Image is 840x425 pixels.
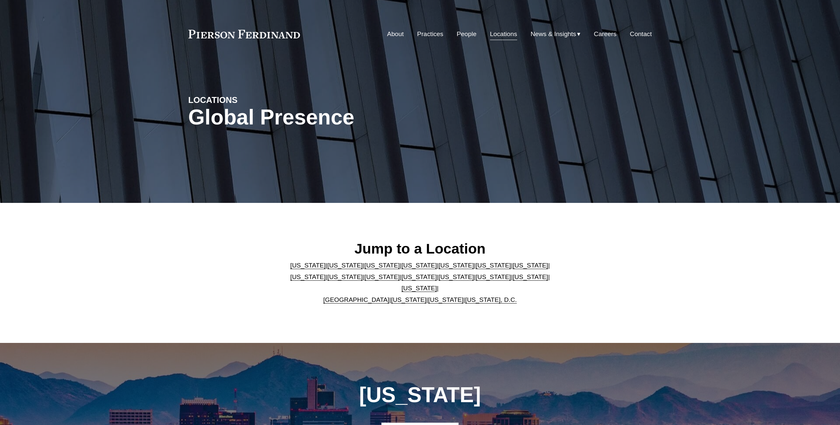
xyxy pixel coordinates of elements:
h2: Jump to a Location [285,240,555,257]
a: [US_STATE] [513,273,548,280]
a: [US_STATE] [365,262,400,269]
a: [US_STATE] [402,285,437,292]
a: [US_STATE] [438,262,474,269]
a: [US_STATE] [428,296,464,303]
a: [US_STATE] [475,273,511,280]
a: [US_STATE], D.C. [465,296,517,303]
a: [US_STATE] [391,296,426,303]
a: [US_STATE] [327,273,363,280]
p: | | | | | | | | | | | | | | | | | | [285,260,555,306]
a: folder dropdown [530,28,580,40]
a: [US_STATE] [402,273,437,280]
a: People [457,28,476,40]
a: [US_STATE] [475,262,511,269]
a: [US_STATE] [290,262,326,269]
h1: [US_STATE] [323,383,517,407]
h1: Global Presence [188,105,497,129]
a: Locations [490,28,517,40]
a: Contact [630,28,652,40]
a: [US_STATE] [402,262,437,269]
span: News & Insights [530,28,576,40]
a: [GEOGRAPHIC_DATA] [323,296,389,303]
a: [US_STATE] [290,273,326,280]
h4: LOCATIONS [188,95,304,105]
a: [US_STATE] [513,262,548,269]
a: [US_STATE] [327,262,363,269]
a: [US_STATE] [365,273,400,280]
a: About [387,28,404,40]
a: Practices [417,28,443,40]
a: [US_STATE] [438,273,474,280]
a: Careers [594,28,617,40]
